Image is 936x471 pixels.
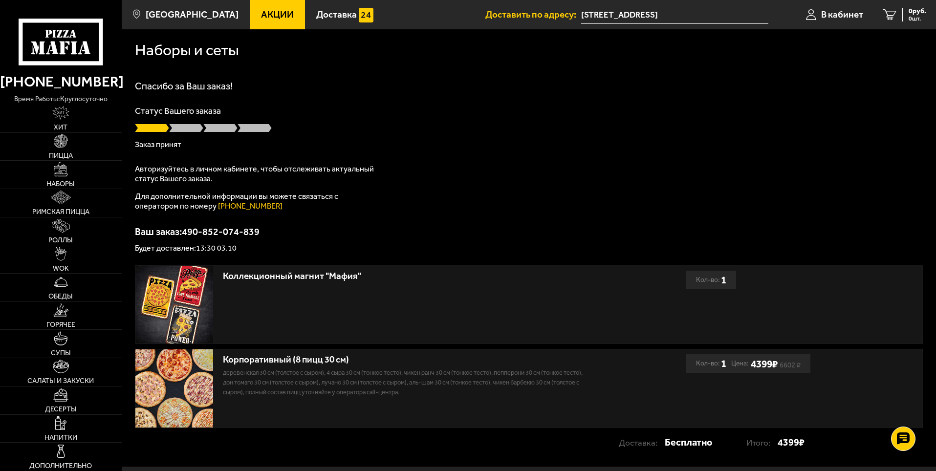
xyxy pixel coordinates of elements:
span: Цена: [731,354,749,373]
s: 6602 ₽ [780,363,801,367]
p: Деревенская 30 см (толстое с сыром), 4 сыра 30 см (тонкое тесто), Чикен Ранч 30 см (тонкое тесто)... [223,368,592,397]
span: Доставить по адресу: [485,10,581,19]
span: Дополнительно [29,462,92,469]
h1: Наборы и сеты [135,43,239,58]
span: Обеды [48,293,73,300]
p: Статус Вашего заказа [135,107,923,115]
span: Супы [51,349,71,356]
span: 0 шт. [909,16,926,21]
p: Заказ принят [135,141,923,149]
span: WOK [53,265,69,272]
img: 15daf4d41897b9f0e9f617042186c801.svg [359,8,373,22]
a: [PHONE_NUMBER] [218,201,283,211]
span: Роллы [48,236,73,243]
span: Горячее [46,321,75,328]
p: Будет доставлен: 13:30 03.10 [135,244,923,252]
span: Хит [54,124,67,130]
b: 1 [721,271,726,289]
div: Кол-во: [696,354,726,373]
p: Итого: [746,433,778,452]
p: Ваш заказ: 490-852-074-839 [135,227,923,236]
p: Для дополнительной информации вы можете связаться с оператором по номеру [135,192,379,211]
h1: Спасибо за Ваш заказ! [135,81,923,91]
p: Доставка: [619,433,665,452]
b: 1 [721,354,726,373]
p: Авторизуйтесь в личном кабинете, чтобы отслеживать актуальный статус Вашего заказа. [135,164,379,184]
span: Доставка [316,10,357,19]
div: Коллекционный магнит "Мафия" [223,271,592,282]
b: 4399 ₽ [751,358,778,370]
span: Акции [261,10,294,19]
span: [GEOGRAPHIC_DATA] [146,10,239,19]
strong: Бесплатно [665,433,712,451]
span: Наборы [46,180,75,187]
span: Напитки [44,434,77,441]
div: Кол-во: [696,271,726,289]
span: В кабинет [821,10,863,19]
span: Римская пицца [32,208,89,215]
span: Салаты и закуски [27,377,94,384]
span: 0 руб. [909,8,926,15]
div: Корпоративный (8 пицц 30 см) [223,354,592,365]
strong: 4399 ₽ [778,433,805,451]
span: Пицца [49,152,73,159]
input: Ваш адрес доставки [581,6,768,24]
span: Десерты [45,406,77,412]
